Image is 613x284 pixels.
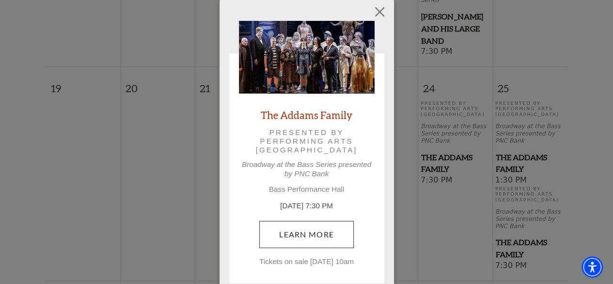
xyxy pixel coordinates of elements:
[239,200,375,212] p: [DATE] 7:30 PM
[252,128,361,155] p: Presented by Performing Arts [GEOGRAPHIC_DATA]
[239,257,375,266] p: Tickets on sale [DATE] 10am
[582,256,603,278] div: Accessibility Menu
[239,21,375,94] img: The Addams Family
[239,160,375,178] p: Broadway at the Bass Series presented by PNC Bank
[261,108,352,121] a: The Addams Family
[239,185,375,194] p: Bass Performance Hall
[259,221,354,248] a: October 24, 7:30 PM Learn More Tickets on sale Friday, June 27th at 10am
[370,3,389,21] button: Close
